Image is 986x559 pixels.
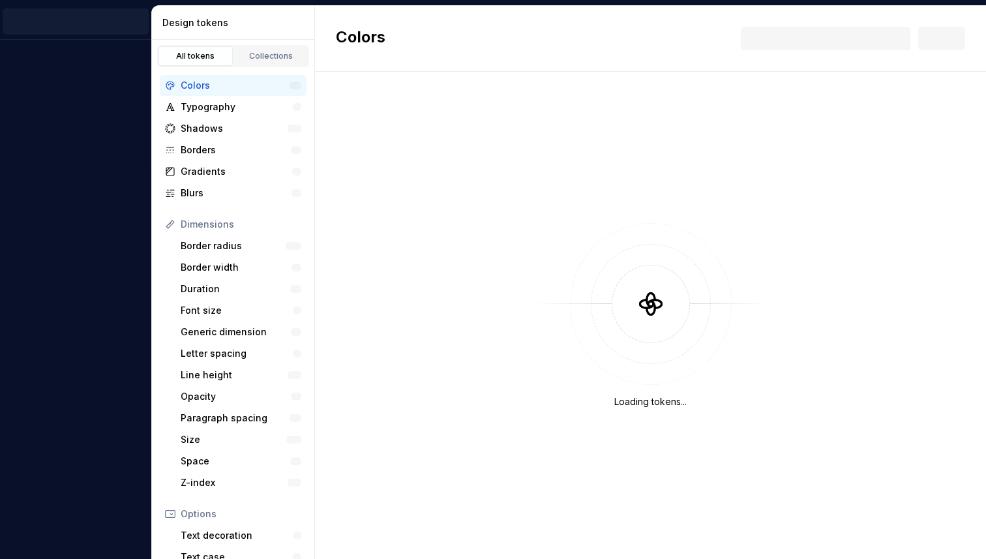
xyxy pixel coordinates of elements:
div: Options [181,507,301,521]
a: Blurs [160,183,306,204]
div: Paragraph spacing [181,412,290,425]
div: Border width [181,261,291,274]
a: Paragraph spacing [175,408,306,429]
a: Typography [160,97,306,117]
a: Font size [175,300,306,321]
a: Generic dimension [175,322,306,342]
a: Z-index [175,472,306,493]
div: Size [181,433,286,446]
div: Collections [239,51,304,61]
div: Borders [181,144,291,157]
div: Generic dimension [181,325,291,339]
a: Gradients [160,161,306,182]
a: Text decoration [175,525,306,546]
div: Z-index [181,476,288,489]
div: Typography [181,100,293,113]
a: Size [175,429,306,450]
a: Opacity [175,386,306,407]
a: Line height [175,365,306,385]
div: Blurs [181,187,291,200]
div: Opacity [181,390,291,403]
a: Letter spacing [175,343,306,364]
div: Gradients [181,165,292,178]
div: Shadows [181,122,288,135]
div: Space [181,455,290,468]
h2: Colors [336,27,385,50]
div: Duration [181,282,290,295]
a: Colors [160,75,306,96]
a: Border radius [175,235,306,256]
div: Dimensions [181,218,301,231]
div: Letter spacing [181,347,293,360]
a: Space [175,451,306,472]
div: Text decoration [181,529,293,542]
div: Colors [181,79,290,92]
a: Duration [175,279,306,299]
a: Borders [160,140,306,160]
div: Border radius [181,239,286,252]
div: Design tokens [162,16,309,29]
div: All tokens [163,51,228,61]
a: Shadows [160,118,306,139]
div: Line height [181,369,288,382]
a: Border width [175,257,306,278]
div: Loading tokens... [614,395,687,408]
div: Font size [181,304,293,317]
